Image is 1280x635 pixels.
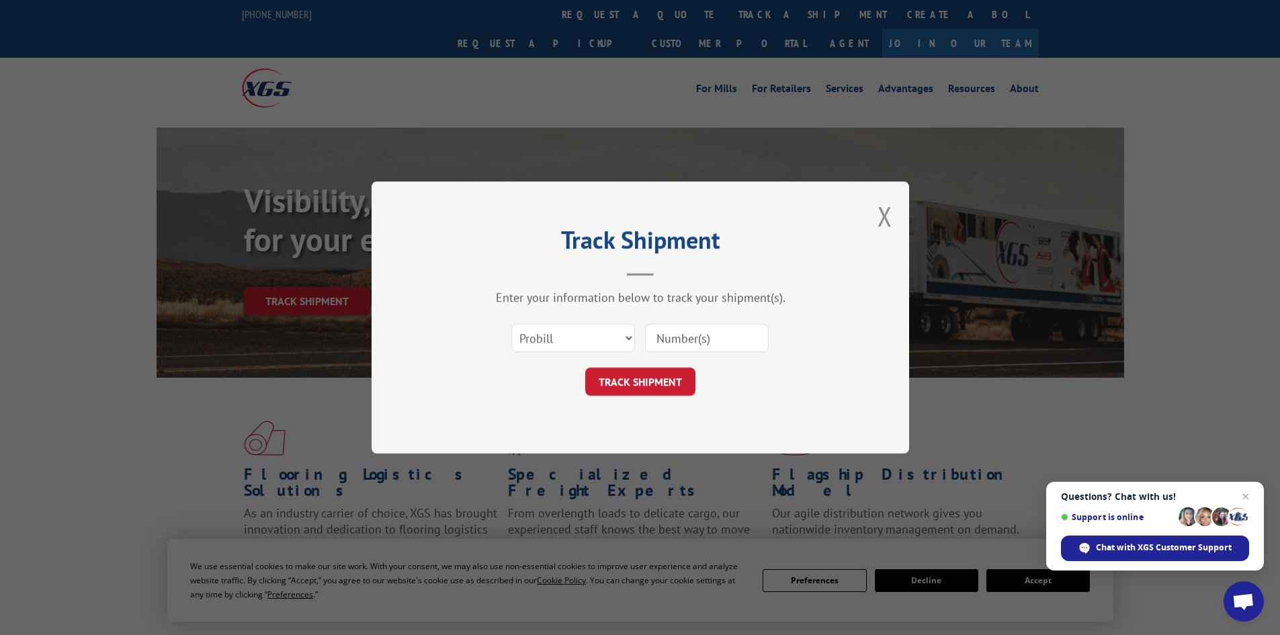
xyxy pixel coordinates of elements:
[1224,581,1264,622] div: Open chat
[439,290,842,305] div: Enter your information below to track your shipment(s).
[585,368,695,396] button: TRACK SHIPMENT
[645,324,769,352] input: Number(s)
[1061,512,1174,522] span: Support is online
[1238,489,1254,505] span: Close chat
[1061,491,1249,502] span: Questions? Chat with us!
[1061,536,1249,561] div: Chat with XGS Customer Support
[1096,542,1232,554] span: Chat with XGS Customer Support
[878,198,892,234] button: Close modal
[439,230,842,256] h2: Track Shipment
